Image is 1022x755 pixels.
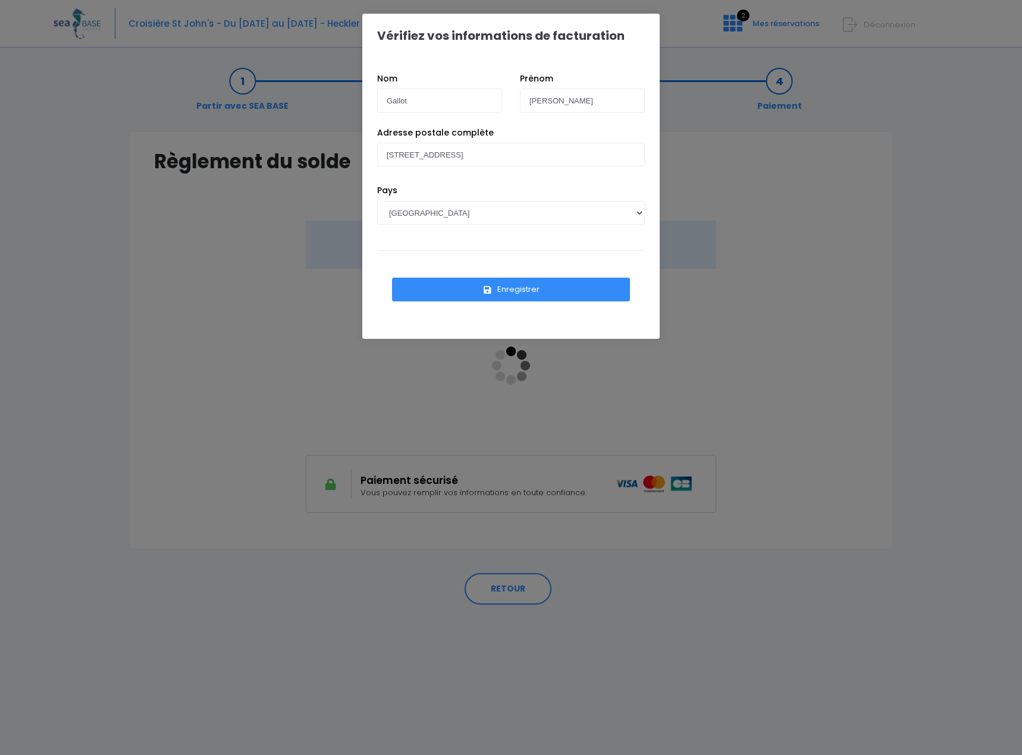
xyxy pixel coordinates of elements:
[377,127,494,139] label: Adresse postale complète
[392,278,630,301] button: Enregistrer
[377,73,397,85] label: Nom
[377,29,625,43] h1: Vérifiez vos informations de facturation
[520,73,553,85] label: Prénom
[377,184,397,197] label: Pays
